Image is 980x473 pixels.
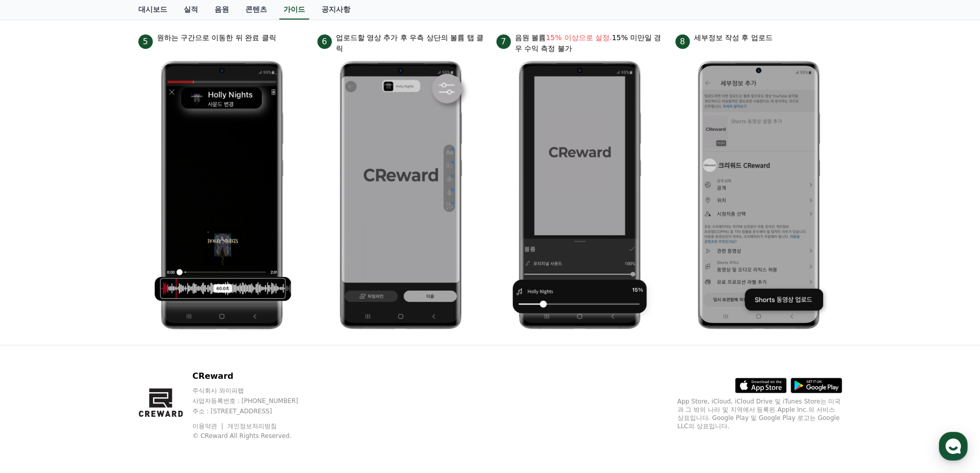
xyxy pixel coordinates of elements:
p: 사업자등록번호 : [PHONE_NUMBER] [192,397,318,405]
p: © CReward All Rights Reserved. [192,432,318,440]
a: 개인정보처리방침 [227,423,277,430]
span: 5 [138,34,153,49]
span: 8 [675,34,690,49]
a: 이용약관 [192,423,225,430]
a: 대화 [68,326,133,352]
p: 원하는 구간으로 이동한 뒤 완료 클릭 [157,32,276,43]
p: 업로드할 영상 추가 후 우측 상단의 볼륨 탭 클릭 [336,32,484,54]
img: 8.png [684,54,834,337]
span: 6 [317,34,332,49]
a: 설정 [133,326,198,352]
p: 음원 볼륨 15% 미만일 경우 수익 측정 불가 [515,32,663,54]
bold: 15% 이상으로 설정. [546,33,612,42]
img: 6.png [326,54,476,337]
span: 대화 [94,342,106,351]
img: 7.png [505,54,655,337]
span: 7 [496,34,511,49]
p: 세부정보 작성 후 업로드 [694,32,773,43]
span: 홈 [32,342,39,350]
p: 주소 : [STREET_ADDRESS] [192,407,318,415]
p: CReward [192,370,318,382]
span: 설정 [159,342,171,350]
img: 5.png [147,54,297,337]
p: App Store, iCloud, iCloud Drive 및 iTunes Store는 미국과 그 밖의 나라 및 지역에서 등록된 Apple Inc.의 서비스 상표입니다. Goo... [678,397,842,430]
p: 주식회사 와이피랩 [192,387,318,395]
a: 홈 [3,326,68,352]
